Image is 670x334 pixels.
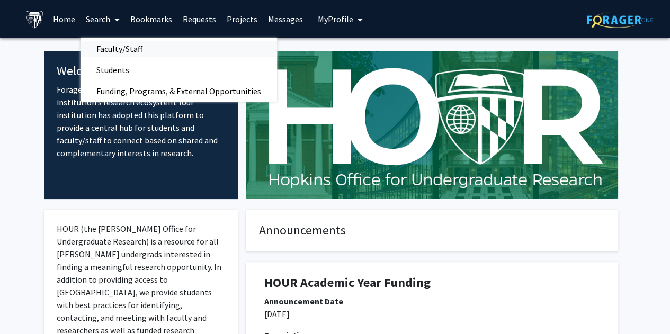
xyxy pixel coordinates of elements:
a: Bookmarks [125,1,177,38]
a: Projects [221,1,263,38]
a: Faculty/Staff [81,41,277,57]
img: ForagerOne Logo [587,12,653,28]
a: Home [48,1,81,38]
h4: Announcements [259,223,605,238]
a: Students [81,62,277,78]
a: Search [81,1,125,38]
p: [DATE] [264,308,600,320]
span: Funding, Programs, & External Opportunities [81,80,277,102]
a: Requests [177,1,221,38]
p: ForagerOne provides an entry point into our institution’s research ecosystem. Your institution ha... [57,83,226,159]
a: Messages [263,1,308,38]
div: Announcement Date [264,295,600,308]
img: Cover Image [246,51,618,199]
span: Faculty/Staff [81,38,158,59]
span: Students [81,59,145,80]
a: Funding, Programs, & External Opportunities [81,83,277,99]
h1: HOUR Academic Year Funding [264,275,600,291]
img: Johns Hopkins University Logo [25,10,44,29]
iframe: Chat [8,286,45,326]
span: My Profile [318,14,353,24]
h4: Welcome to ForagerOne [57,64,226,79]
